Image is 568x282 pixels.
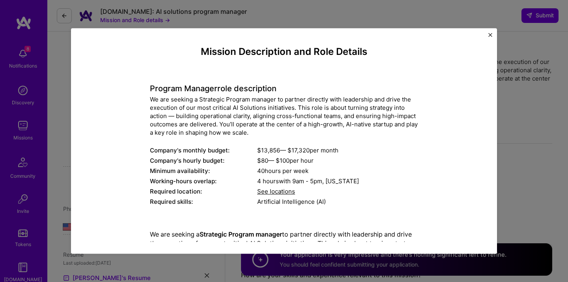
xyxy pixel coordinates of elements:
div: 40 hours per week [257,167,418,175]
p: We are seeking a to partner directly with leadership and drive the execution of our most critical... [150,230,418,274]
div: Company's monthly budget: [150,147,257,155]
div: Company's hourly budget: [150,157,257,165]
button: Close [488,33,492,41]
strong: Strategic Program manager [200,231,282,239]
div: We are seeking a Strategic Program manager to partner directly with leadership and drive the exec... [150,96,418,137]
div: 4 hours with [US_STATE] [257,177,418,186]
h4: Mission Description and Role Details [150,46,418,58]
div: $ 80 — $ 100 per hour [257,157,418,165]
div: Minimum availability: [150,167,257,175]
div: Required skills: [150,198,257,206]
span: 9am - 5pm , [291,178,325,185]
h4: Program Manager role description [150,84,418,94]
div: Artificial Intelligence (AI) [257,198,418,206]
div: $ 13,856 — $ 17,320 per month [257,147,418,155]
span: See locations [257,188,295,196]
div: Required location: [150,188,257,196]
div: Working-hours overlap: [150,177,257,186]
